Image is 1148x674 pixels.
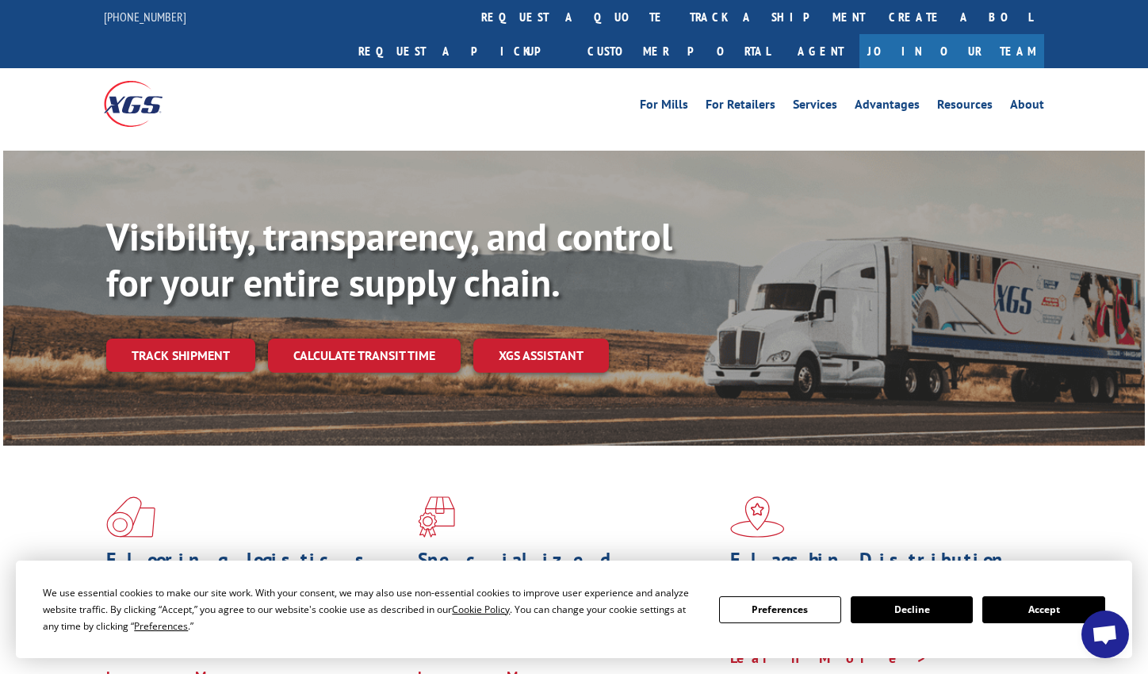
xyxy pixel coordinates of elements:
h1: Specialized Freight Experts [418,550,717,596]
img: xgs-icon-focused-on-flooring-red [418,496,455,538]
button: Preferences [719,596,841,623]
a: Services [793,98,837,116]
a: Resources [937,98,993,116]
a: [PHONE_NUMBER] [104,9,186,25]
a: For Mills [640,98,688,116]
h1: Flooring Logistics Solutions [106,550,406,596]
a: Track shipment [106,339,255,372]
a: Join Our Team [859,34,1044,68]
a: Request a pickup [346,34,576,68]
img: xgs-icon-total-supply-chain-intelligence-red [106,496,155,538]
a: Calculate transit time [268,339,461,373]
a: XGS ASSISTANT [473,339,609,373]
button: Decline [851,596,973,623]
a: For Retailers [706,98,775,116]
a: Advantages [855,98,920,116]
div: Cookie Consent Prompt [16,561,1132,658]
a: About [1010,98,1044,116]
span: Cookie Policy [452,603,510,616]
h1: Flagship Distribution Model [730,550,1030,596]
a: Customer Portal [576,34,782,68]
img: xgs-icon-flagship-distribution-model-red [730,496,785,538]
div: We use essential cookies to make our site work. With your consent, we may also use non-essential ... [43,584,699,634]
button: Accept [982,596,1104,623]
a: Learn More > [730,649,928,667]
span: Preferences [134,619,188,633]
a: Open chat [1081,611,1129,658]
a: Agent [782,34,859,68]
b: Visibility, transparency, and control for your entire supply chain. [106,212,672,307]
